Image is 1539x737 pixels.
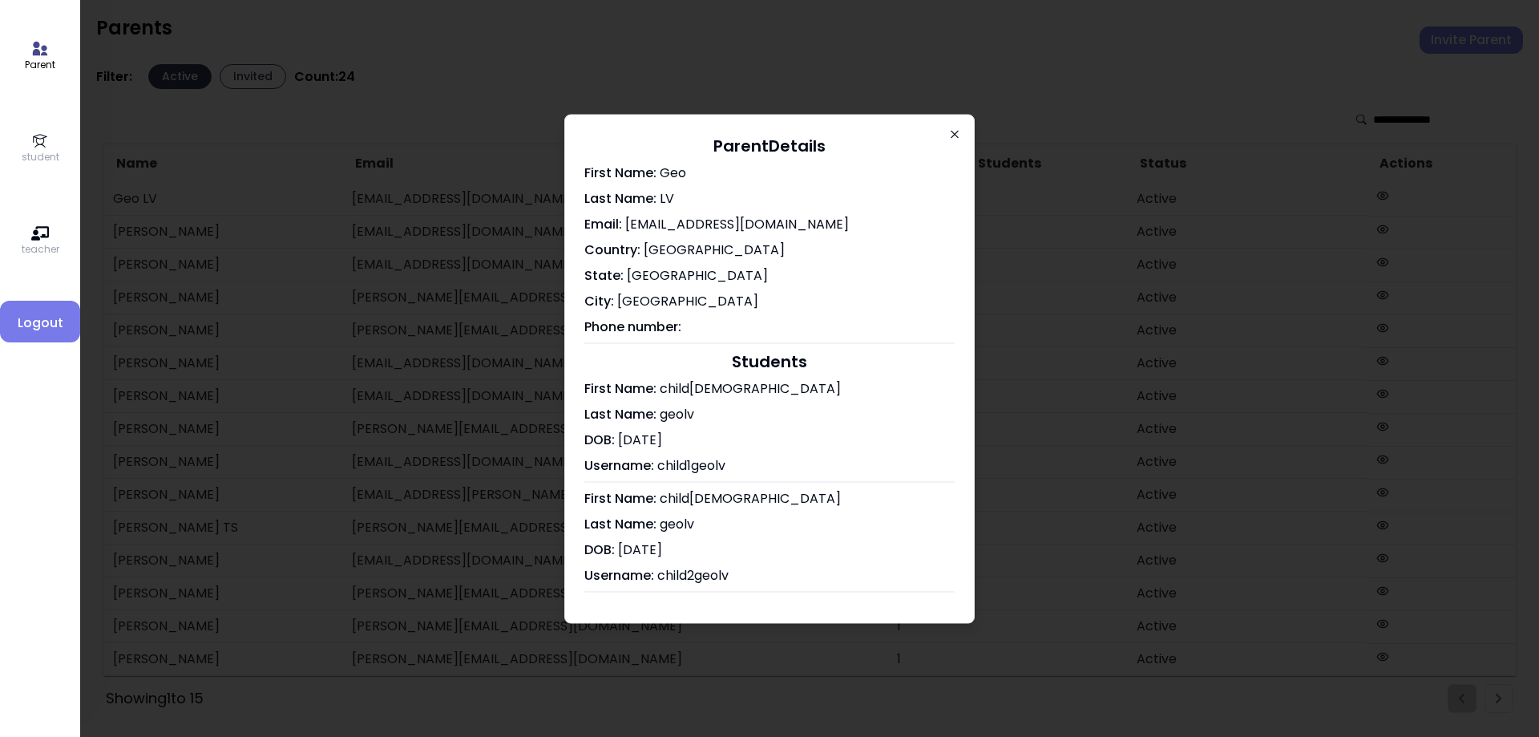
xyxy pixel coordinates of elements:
[584,456,955,475] p: Username:
[660,514,694,533] span: geolv
[584,291,955,310] p: City:
[615,430,662,448] span: [DATE]
[656,188,674,207] span: LV
[584,163,955,182] p: First Name:
[584,404,955,423] p: Last Name:
[584,265,955,285] p: State:
[584,379,955,398] p: First Name:
[640,240,785,258] span: [GEOGRAPHIC_DATA]
[584,430,955,449] p: DOB:
[657,456,725,474] span: child1geolv
[615,540,662,558] span: [DATE]
[584,350,955,372] h2: Students
[584,565,955,585] p: Username:
[656,163,686,181] span: Geo
[584,317,955,336] p: Phone number:
[657,565,729,584] span: child2geolv
[622,214,849,233] span: [EMAIL_ADDRESS][DOMAIN_NAME]
[584,188,955,208] p: Last Name:
[584,540,955,559] p: DOB:
[584,488,955,508] p: First Name:
[614,291,758,310] span: [GEOGRAPHIC_DATA]
[584,134,955,156] h2: Parent Details
[660,488,841,507] span: child[DEMOGRAPHIC_DATA]
[624,265,768,284] span: [GEOGRAPHIC_DATA]
[584,214,955,233] p: Email:
[584,240,955,259] p: Country:
[660,379,841,397] span: child[DEMOGRAPHIC_DATA]
[584,514,955,533] p: Last Name:
[660,404,694,423] span: geolv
